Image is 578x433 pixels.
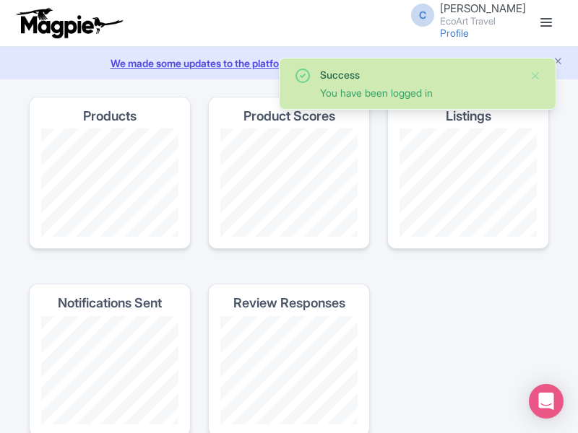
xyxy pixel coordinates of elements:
button: Close announcement [553,54,564,71]
img: logo-ab69f6fb50320c5b225c76a69d11143b.png [13,7,125,39]
button: Close [530,67,541,84]
h4: Listings [446,109,491,123]
h4: Review Responses [233,296,345,310]
div: You have been logged in [320,85,518,100]
div: Open Intercom Messenger [529,384,564,419]
a: C [PERSON_NAME] EcoArt Travel [402,3,526,26]
h4: Notifications Sent [58,296,162,310]
h4: Products [83,109,137,123]
h4: Product Scores [243,109,335,123]
span: [PERSON_NAME] [440,1,526,15]
div: Success [320,67,518,82]
a: We made some updates to the platform. Read more about the new layout [9,56,569,71]
a: Profile [440,27,469,39]
span: C [411,4,434,27]
small: EcoArt Travel [440,17,526,26]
